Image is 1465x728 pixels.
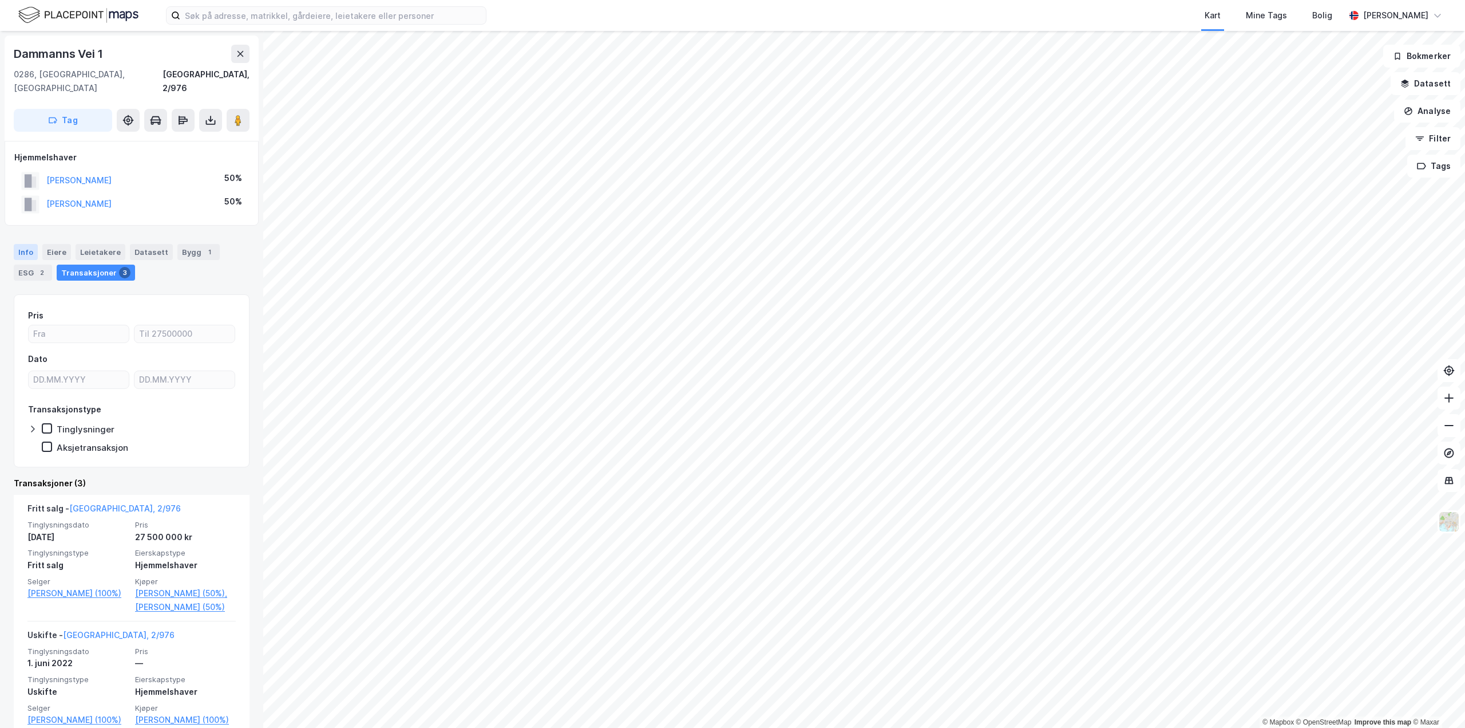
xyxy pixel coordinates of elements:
[1296,718,1352,726] a: OpenStreetMap
[42,244,71,260] div: Eiere
[119,267,130,278] div: 3
[163,68,250,95] div: [GEOGRAPHIC_DATA], 2/976
[135,675,236,684] span: Eierskapstype
[27,502,181,520] div: Fritt salg -
[63,630,175,640] a: [GEOGRAPHIC_DATA], 2/976
[135,703,236,713] span: Kjøper
[27,647,128,656] span: Tinglysningsdato
[57,265,135,281] div: Transaksjoner
[27,577,128,587] span: Selger
[28,403,101,416] div: Transaksjonstype
[27,548,128,558] span: Tinglysningstype
[1363,9,1428,22] div: [PERSON_NAME]
[135,577,236,587] span: Kjøper
[135,520,236,530] span: Pris
[1391,72,1460,95] button: Datasett
[28,352,47,366] div: Dato
[14,109,112,132] button: Tag
[28,309,43,322] div: Pris
[135,548,236,558] span: Eierskapstype
[177,244,220,260] div: Bygg
[1312,9,1332,22] div: Bolig
[135,558,236,572] div: Hjemmelshaver
[27,520,128,530] span: Tinglysningsdato
[76,244,125,260] div: Leietakere
[134,325,235,343] input: Til 27500000
[1394,100,1460,123] button: Analyse
[27,713,128,727] a: [PERSON_NAME] (100%)
[1205,9,1221,22] div: Kart
[27,530,128,544] div: [DATE]
[27,558,128,572] div: Fritt salg
[1383,45,1460,68] button: Bokmerker
[14,45,105,63] div: Dammanns Vei 1
[224,195,242,208] div: 50%
[27,628,175,647] div: Uskifte -
[134,371,235,388] input: DD.MM.YYYY
[14,265,52,281] div: ESG
[135,600,236,614] a: [PERSON_NAME] (50%)
[1246,9,1287,22] div: Mine Tags
[135,685,236,699] div: Hjemmelshaver
[1262,718,1294,726] a: Mapbox
[224,171,242,185] div: 50%
[1438,511,1460,533] img: Z
[130,244,173,260] div: Datasett
[27,685,128,699] div: Uskifte
[14,68,163,95] div: 0286, [GEOGRAPHIC_DATA], [GEOGRAPHIC_DATA]
[135,587,236,600] a: [PERSON_NAME] (50%),
[135,713,236,727] a: [PERSON_NAME] (100%)
[14,151,249,164] div: Hjemmelshaver
[18,5,138,25] img: logo.f888ab2527a4732fd821a326f86c7f29.svg
[29,371,129,388] input: DD.MM.YYYY
[36,267,47,278] div: 2
[27,587,128,600] a: [PERSON_NAME] (100%)
[204,246,215,258] div: 1
[135,656,236,670] div: —
[69,503,181,513] a: [GEOGRAPHIC_DATA], 2/976
[14,477,250,490] div: Transaksjoner (3)
[180,7,486,24] input: Søk på adresse, matrikkel, gårdeiere, leietakere eller personer
[14,244,38,260] div: Info
[135,647,236,656] span: Pris
[1405,127,1460,150] button: Filter
[29,325,129,343] input: Fra
[57,442,128,453] div: Aksjetransaksjon
[27,656,128,670] div: 1. juni 2022
[1407,155,1460,178] button: Tags
[57,424,114,435] div: Tinglysninger
[1355,718,1411,726] a: Improve this map
[1408,673,1465,728] iframe: Chat Widget
[135,530,236,544] div: 27 500 000 kr
[27,675,128,684] span: Tinglysningstype
[27,703,128,713] span: Selger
